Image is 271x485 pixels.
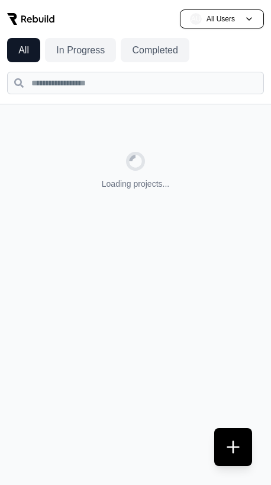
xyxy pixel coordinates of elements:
[102,178,169,190] span: Loading projects...
[7,13,54,25] img: Rebuild
[7,38,40,62] button: All
[180,9,264,28] button: AUAll Users
[121,38,189,62] button: Completed
[190,13,202,25] span: AU
[207,14,235,24] p: All Users
[45,38,116,62] button: In Progress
